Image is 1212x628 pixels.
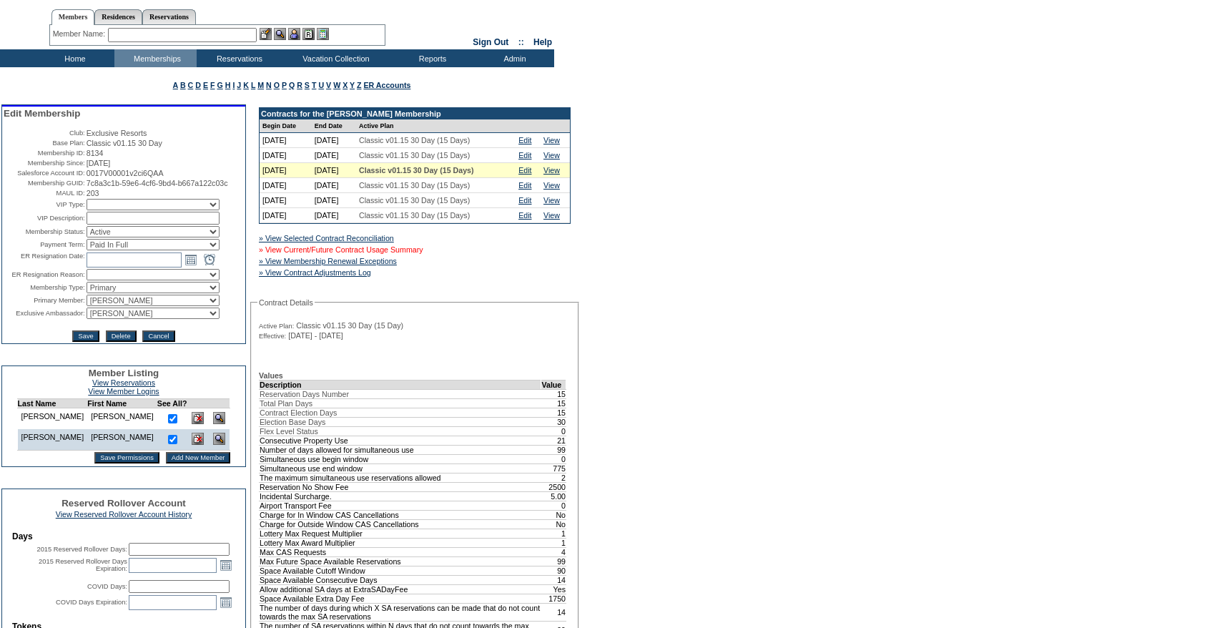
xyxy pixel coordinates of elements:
[472,49,554,67] td: Admin
[36,546,127,553] label: 2015 Reserved Rollover Days:
[260,418,325,426] span: Election Base Days
[282,81,287,89] a: P
[87,149,104,157] span: 8134
[17,408,87,430] td: [PERSON_NAME]
[260,163,312,178] td: [DATE]
[4,139,85,147] td: Base Plan:
[259,245,423,254] a: » View Current/Future Contract Usage Summary
[541,408,566,417] td: 15
[142,9,196,24] a: Reservations
[260,510,541,519] td: Charge for In Window CAS Cancellations
[89,368,159,378] span: Member Listing
[157,399,187,408] td: See All?
[541,380,566,389] td: Value
[312,133,356,148] td: [DATE]
[56,510,192,519] a: View Reserved Rollover Account History
[343,81,348,89] a: X
[541,547,566,556] td: 4
[87,429,157,451] td: [PERSON_NAME]
[183,252,199,268] a: Open the calendar popup.
[260,519,541,529] td: Charge for Outside Window CAS Cancellations
[288,28,300,40] img: Impersonate
[359,196,470,205] span: Classic v01.15 30 Day (15 Days)
[260,501,541,510] td: Airport Transport Fee
[274,28,286,40] img: View
[274,81,280,89] a: O
[541,529,566,538] td: 1
[541,436,566,445] td: 21
[4,199,85,210] td: VIP Type:
[518,211,531,220] a: Edit
[326,81,331,89] a: V
[260,133,312,148] td: [DATE]
[88,387,159,396] a: View Member Logins
[260,148,312,163] td: [DATE]
[259,268,371,277] a: » View Contract Adjustments Log
[541,491,566,501] td: 5.00
[4,212,85,225] td: VIP Description:
[541,445,566,454] td: 99
[202,252,217,268] a: Open the time view popup.
[260,529,541,538] td: Lottery Max Request Multiplier
[312,119,356,133] td: End Date
[541,575,566,584] td: 14
[541,519,566,529] td: No
[312,178,356,193] td: [DATE]
[473,37,508,47] a: Sign Out
[260,482,541,491] td: Reservation No Show Fee
[543,151,560,160] a: View
[260,491,541,501] td: Incidental Surcharge.
[87,399,157,408] td: First Name
[260,594,541,603] td: Space Available Extra Day Fee
[359,151,470,160] span: Classic v01.15 30 Day (15 Days)
[39,558,127,572] label: 2015 Reserved Rollover Days Expiration:
[541,398,566,408] td: 15
[260,454,541,463] td: Simultaneous use begin window
[260,463,541,473] td: Simultaneous use end window
[541,454,566,463] td: 0
[541,584,566,594] td: Yes
[543,136,560,144] a: View
[4,108,80,119] span: Edit Membership
[266,81,272,89] a: N
[195,81,201,89] a: D
[87,189,99,197] span: 203
[4,295,85,306] td: Primary Member:
[61,498,186,509] span: Reserved Rollover Account
[4,226,85,237] td: Membership Status:
[541,426,566,436] td: 0
[259,257,397,265] a: » View Membership Renewal Exceptions
[257,298,315,307] legend: Contract Details
[259,322,294,330] span: Active Plan:
[541,463,566,473] td: 775
[312,148,356,163] td: [DATE]
[32,49,114,67] td: Home
[4,129,85,137] td: Club:
[260,399,312,408] span: Total Plan Days
[296,321,403,330] span: Classic v01.15 30 Day (15 Day)
[259,332,286,340] span: Effective:
[87,159,111,167] span: [DATE]
[356,119,516,133] td: Active Plan
[260,408,337,417] span: Contract Election Days
[260,108,570,119] td: Contracts for the [PERSON_NAME] Membership
[218,594,234,610] a: Open the calendar popup.
[317,28,329,40] img: b_calculator.gif
[260,538,541,547] td: Lottery Max Award Multiplier
[518,166,531,175] a: Edit
[541,510,566,519] td: No
[4,308,85,319] td: Exclusive Ambassador:
[56,599,127,606] label: COVID Days Expiration:
[541,566,566,575] td: 90
[357,81,362,89] a: Z
[4,239,85,250] td: Payment Term:
[541,501,566,510] td: 0
[180,81,186,89] a: B
[87,408,157,430] td: [PERSON_NAME]
[359,166,474,175] span: Classic v01.15 30 Day (15 Days)
[257,81,264,89] a: M
[350,81,355,89] a: Y
[359,181,470,190] span: Classic v01.15 30 Day (15 Days)
[259,234,394,242] a: » View Selected Contract Reconciliation
[518,37,524,47] span: ::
